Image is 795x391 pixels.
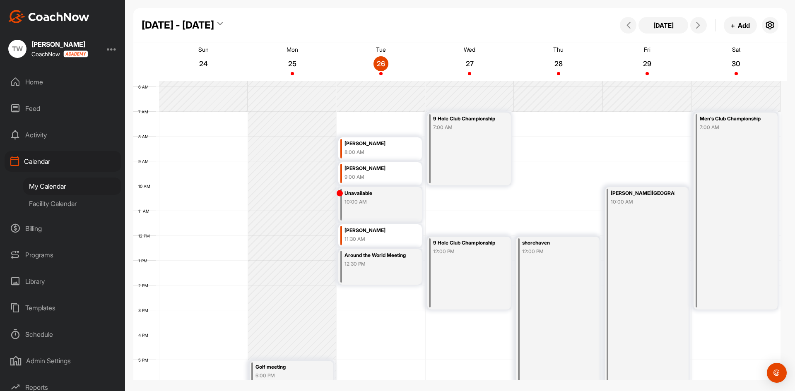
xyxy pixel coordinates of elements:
[344,251,408,260] div: Around the World Meeting
[133,357,157,362] div: 5 PM
[692,43,781,81] a: August 30, 2025
[133,333,157,338] div: 4 PM
[611,189,675,198] div: [PERSON_NAME][GEOGRAPHIC_DATA]
[133,209,158,213] div: 11 AM
[551,60,566,68] p: 28
[8,10,89,23] img: CoachNow
[5,151,121,172] div: Calendar
[5,218,121,239] div: Billing
[433,238,497,248] div: 9 Hole Club Championship
[344,235,408,243] div: 11:30 AM
[5,72,121,92] div: Home
[644,46,650,53] p: Fri
[23,178,121,195] div: My Calendar
[5,271,121,292] div: Library
[344,173,408,181] div: 9:00 AM
[255,362,319,372] div: Golf meeting
[133,159,157,164] div: 9 AM
[344,260,408,268] div: 12:30 PM
[8,40,26,58] div: TW
[23,195,121,212] div: Facility Calendar
[133,308,157,313] div: 3 PM
[133,109,157,114] div: 7 AM
[133,184,159,189] div: 10 AM
[344,189,408,198] div: Unavailable
[433,114,497,124] div: 9 Hole Club Championship
[603,43,691,81] a: August 29, 2025
[514,43,603,81] a: August 28, 2025
[255,372,319,379] div: 5:00 PM
[433,124,497,131] div: 7:00 AM
[63,50,88,58] img: CoachNow acadmey
[31,41,88,48] div: [PERSON_NAME]
[611,198,675,206] div: 10:00 AM
[522,248,586,255] div: 12:00 PM
[133,283,157,288] div: 2 PM
[732,46,740,53] p: Sat
[133,258,156,263] div: 1 PM
[700,124,764,131] div: 7:00 AM
[433,248,497,255] div: 12:00 PM
[133,84,157,89] div: 6 AM
[376,46,386,53] p: Tue
[638,17,688,34] button: [DATE]
[425,43,514,81] a: August 27, 2025
[5,98,121,119] div: Feed
[553,46,564,53] p: Thu
[287,46,298,53] p: Mon
[337,43,425,81] a: August 26, 2025
[5,245,121,265] div: Programs
[344,198,408,206] div: 10:00 AM
[196,60,211,68] p: 24
[464,46,475,53] p: Wed
[5,350,121,371] div: Admin Settings
[5,125,121,145] div: Activity
[133,134,157,139] div: 8 AM
[285,60,300,68] p: 25
[31,50,88,58] div: CoachNow
[159,43,248,81] a: August 24, 2025
[729,60,744,68] p: 30
[767,363,787,383] div: Open Intercom Messenger
[344,226,408,235] div: [PERSON_NAME]
[142,18,214,33] div: [DATE] - [DATE]
[198,46,209,53] p: Sun
[700,114,764,124] div: Men's Club Championship
[248,43,336,81] a: August 25, 2025
[5,324,121,345] div: Schedule
[344,149,408,156] div: 8:00 AM
[462,60,477,68] p: 27
[724,17,757,34] button: +Add
[522,238,586,248] div: shorehaven
[5,297,121,318] div: Templates
[344,139,408,149] div: [PERSON_NAME]
[640,60,655,68] p: 29
[344,164,408,173] div: [PERSON_NAME]
[373,60,388,68] p: 26
[731,21,735,30] span: +
[133,233,158,238] div: 12 PM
